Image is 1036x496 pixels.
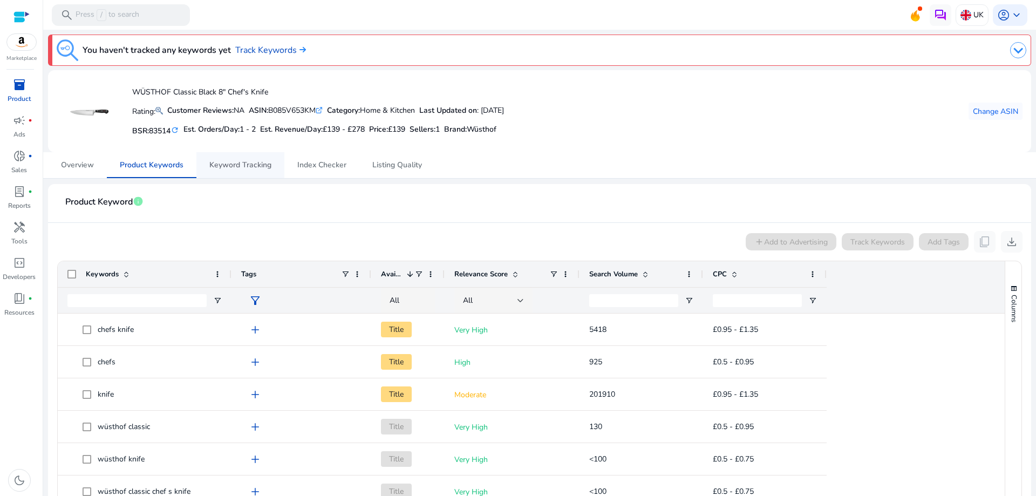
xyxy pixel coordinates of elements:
p: Marketplace [6,55,37,63]
p: Very High [454,319,570,341]
h4: WÜSTHOF Classic Black 8" Chef's Knife [132,88,504,97]
span: add [249,356,262,369]
span: Keywords [86,269,119,279]
span: info [133,196,144,207]
p: Sales [11,165,27,175]
p: Resources [4,308,35,317]
span: 1 [435,124,440,134]
span: 201910 [589,389,615,399]
span: Title [381,419,412,434]
b: ASIN: [249,105,268,115]
p: Developers [3,272,36,282]
img: amazon.svg [7,34,36,50]
span: donut_small [13,150,26,162]
a: Track Keywords [235,44,306,57]
span: chefs knife [98,324,134,335]
span: inventory_2 [13,78,26,91]
span: £139 - £278 [323,124,365,134]
span: CPC [713,269,727,279]
span: campaign [13,114,26,127]
button: Change ASIN [969,103,1023,120]
span: fiber_manual_record [28,118,32,123]
span: All [390,295,399,305]
div: : [DATE] [419,105,504,116]
span: £0.5 - £0.95 [713,357,754,367]
p: Tools [11,236,28,246]
span: Wüsthof [467,124,496,134]
b: Category: [327,105,360,115]
span: Change ASIN [973,106,1018,117]
span: Columns [1009,295,1019,322]
p: High [454,351,570,373]
span: All [463,295,473,305]
span: add [249,388,262,401]
span: £0.5 - £0.95 [713,422,754,432]
mat-icon: refresh [171,125,179,135]
span: £0.95 - £1.35 [713,389,758,399]
span: Search Volume [589,269,638,279]
span: Product Keyword [65,193,133,212]
span: download [1005,235,1018,248]
button: Open Filter Menu [808,296,817,305]
span: 925 [589,357,602,367]
span: 130 [589,422,602,432]
span: 1 - 2 [240,124,256,134]
span: chefs [98,357,115,367]
div: NA [167,105,244,116]
span: Product Keywords [120,161,183,169]
div: B085V653KM [249,105,323,116]
span: Title [381,451,412,467]
span: £0.5 - £0.75 [713,454,754,464]
span: wüsthof knife [98,454,145,464]
p: Press to search [76,9,139,21]
p: Reports [8,201,31,210]
span: keyboard_arrow_down [1010,9,1023,22]
img: 61uQ9ypCEIL.jpg [69,91,110,132]
p: Very High [454,449,570,471]
span: knife [98,389,114,399]
h5: Est. Orders/Day: [183,125,256,134]
b: Last Updated on [419,105,477,115]
h3: You haven't tracked any keywords yet [83,44,231,57]
span: add [249,420,262,433]
img: uk.svg [960,10,971,21]
img: arrow-right.svg [297,46,306,53]
p: Ads [13,130,25,139]
span: fiber_manual_record [28,154,32,158]
p: Very High [454,416,570,438]
span: £0.95 - £1.35 [713,324,758,335]
span: Title [381,322,412,337]
h5: Sellers: [410,125,440,134]
span: Tags [241,269,256,279]
h5: Est. Revenue/Day: [260,125,365,134]
span: Title [381,354,412,370]
span: £139 [388,124,405,134]
input: Search Volume Filter Input [589,294,678,307]
h5: BSR: [132,124,179,136]
h5: Price: [369,125,405,134]
b: Customer Reviews: [167,105,234,115]
div: Home & Kitchen [327,105,415,116]
span: fiber_manual_record [28,189,32,194]
span: Index Checker [297,161,346,169]
span: Overview [61,161,94,169]
span: search [60,9,73,22]
span: Keyword Tracking [209,161,271,169]
span: add [249,323,262,336]
span: Listing Quality [372,161,422,169]
h5: : [444,125,496,134]
input: Keywords Filter Input [67,294,207,307]
span: fiber_manual_record [28,296,32,301]
span: lab_profile [13,185,26,198]
img: dropdown-arrow.svg [1010,42,1026,58]
p: Moderate [454,384,570,406]
span: wüsthof classic [98,422,150,432]
span: 83514 [149,126,171,136]
span: dark_mode [13,474,26,487]
p: UK [973,5,984,24]
button: download [1001,231,1023,253]
span: / [97,9,106,21]
img: keyword-tracking.svg [57,39,78,61]
span: add [249,453,262,466]
span: handyman [13,221,26,234]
